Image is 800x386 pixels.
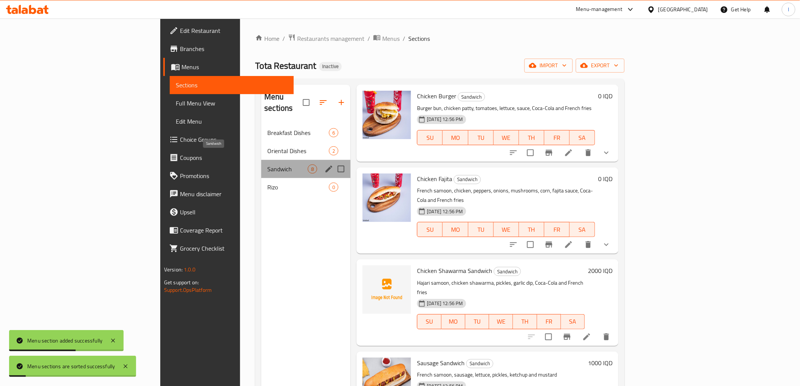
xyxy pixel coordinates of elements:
[417,314,441,329] button: SU
[180,208,288,217] span: Upsell
[576,59,625,73] button: export
[467,359,493,368] span: Sandwich
[497,224,516,235] span: WE
[180,153,288,162] span: Coupons
[458,93,485,101] span: Sandwich
[420,132,440,143] span: SU
[489,314,513,329] button: WE
[570,130,595,145] button: SA
[417,370,585,380] p: French samoon, sausage, lettuce, pickles, ketchup and mustard
[597,328,616,346] button: delete
[267,183,329,192] span: Rizo
[261,124,350,142] div: Breakfast Dishes6
[163,149,294,167] a: Coupons
[308,164,317,174] div: items
[261,160,350,178] div: Sandwich8edit
[180,226,288,235] span: Coverage Report
[417,90,456,102] span: Chicken Burger
[658,5,708,14] div: [GEOGRAPHIC_DATA]
[417,104,595,113] p: Burger bun, chicken patty, tomatoes, lettuce, sauce, Coca-Cola and French fries
[458,92,485,101] div: Sandwich
[588,358,612,368] h6: 1000 IQD
[468,222,494,237] button: TU
[417,186,595,205] p: French samoon, chicken, peppers, onions, mushrooms, corn, fajita sauce, Coca-Cola and French fries
[164,277,199,287] span: Get support on:
[180,189,288,198] span: Menu disclaimer
[424,208,466,215] span: [DATE] 12:56 PM
[598,174,612,184] h6: 0 IQD
[417,278,585,297] p: Hajari samoon, chicken shawarma, pickles, garlic dip, Coca-Cola and French fries
[516,316,534,327] span: TH
[417,265,492,276] span: Chicken Shawarma Sandwich
[180,244,288,253] span: Grocery Checklist
[373,34,400,43] a: Menus
[163,130,294,149] a: Choice Groups
[494,222,519,237] button: WE
[332,93,350,112] button: Add section
[537,314,561,329] button: FR
[582,61,619,70] span: export
[420,316,438,327] span: SU
[492,316,510,327] span: WE
[504,144,522,162] button: sort-choices
[544,222,570,237] button: FR
[417,222,443,237] button: SU
[443,130,468,145] button: MO
[522,237,538,253] span: Select to update
[27,336,102,345] div: Menu section added successfully
[468,130,494,145] button: TU
[329,129,338,136] span: 6
[564,240,573,249] a: Edit menu item
[261,178,350,196] div: Rizo0
[442,314,465,329] button: MO
[597,144,616,162] button: show more
[573,132,592,143] span: SA
[255,34,625,43] nav: breadcrumb
[540,316,558,327] span: FR
[363,265,411,314] img: Chicken Shawarma Sandwich
[445,316,462,327] span: MO
[170,94,294,112] a: Full Menu View
[163,58,294,76] a: Menus
[417,130,443,145] button: SU
[288,34,364,43] a: Restaurants management
[544,130,570,145] button: FR
[163,22,294,40] a: Edit Restaurant
[522,145,538,161] span: Select to update
[579,236,597,254] button: delete
[522,132,541,143] span: TH
[579,144,597,162] button: delete
[446,132,465,143] span: MO
[403,34,405,43] li: /
[471,224,491,235] span: TU
[597,236,616,254] button: show more
[788,5,789,14] span: l
[547,132,567,143] span: FR
[454,175,481,184] span: Sandwich
[494,130,519,145] button: WE
[424,116,466,123] span: [DATE] 12:56 PM
[522,224,541,235] span: TH
[468,316,486,327] span: TU
[308,166,317,173] span: 8
[408,34,430,43] span: Sections
[540,144,558,162] button: Branch-specific-item
[163,239,294,257] a: Grocery Checklist
[494,267,521,276] span: Sandwich
[417,173,452,184] span: Chicken Fajita
[524,59,573,73] button: import
[424,300,466,307] span: [DATE] 12:56 PM
[446,224,465,235] span: MO
[163,167,294,185] a: Promotions
[519,222,544,237] button: TH
[170,112,294,130] a: Edit Menu
[598,91,612,101] h6: 0 IQD
[180,26,288,35] span: Edit Restaurant
[181,62,288,71] span: Menus
[530,61,567,70] span: import
[417,357,465,369] span: Sausage Sandwich
[261,121,350,199] nav: Menu sections
[367,34,370,43] li: /
[465,314,489,329] button: TU
[267,146,329,155] span: Oriental Dishes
